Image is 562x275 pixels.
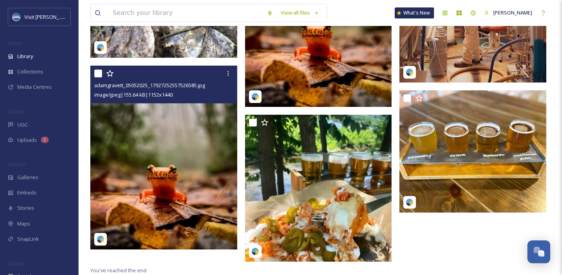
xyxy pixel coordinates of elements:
img: snapsea-logo.png [251,247,259,255]
span: Visit [PERSON_NAME] [24,13,74,20]
span: Stories [17,204,34,212]
span: Maps [17,220,30,227]
span: COLLECT [8,109,25,115]
input: Search your library [109,4,263,22]
span: Collections [17,68,43,75]
button: Open Chat [527,240,550,263]
span: Uploads [17,136,37,144]
span: MEDIA [8,40,22,46]
img: snapsea-logo.png [97,44,104,51]
a: [PERSON_NAME] [480,5,536,20]
img: froglevelbrewing_05052025_17910821509877995.jpg [245,115,392,262]
img: froglevelbrewing_05052025_18138438709085687.jpg [399,90,546,213]
img: adamgravett_05052025_17927252557526585.jpg [90,66,237,249]
span: WIDGETS [8,161,26,167]
span: Library [17,53,33,60]
img: snapsea-logo.png [406,68,414,76]
img: snapsea-logo.png [251,93,259,101]
span: Embeds [17,189,37,196]
a: What's New [395,7,434,18]
img: snapsea-logo.png [97,235,104,243]
img: images.png [13,13,20,21]
span: SnapLink [17,235,39,243]
span: SOCIALS [8,260,24,266]
a: View all files [277,5,323,20]
div: 1 [41,137,49,143]
span: UGC [17,121,28,128]
span: You've reached the end [90,267,146,274]
span: Media Centres [17,83,52,91]
span: adamgravett_05052025_17927252557526585.jpg [94,82,205,89]
img: snapsea-logo.png [406,198,414,206]
span: [PERSON_NAME] [493,9,532,16]
span: Galleries [17,174,38,181]
span: image/jpeg | 155.64 kB | 1152 x 1440 [94,91,173,98]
